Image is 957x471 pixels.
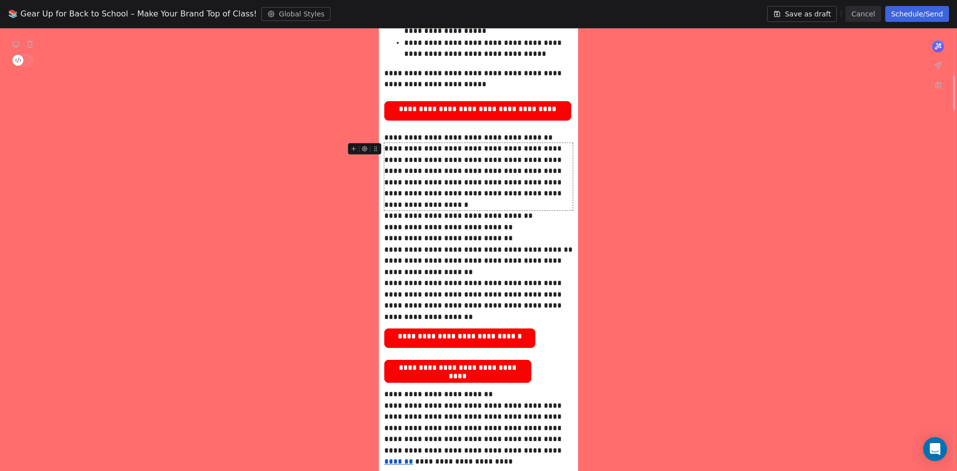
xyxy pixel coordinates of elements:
div: Open Intercom Messenger [923,437,947,461]
span: 📚 Gear Up for Back to School – Make Your Brand Top of Class! [8,8,257,20]
button: Cancel [845,6,881,22]
button: Schedule/Send [885,6,949,22]
button: Save as draft [767,6,837,22]
button: Global Styles [261,7,331,21]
